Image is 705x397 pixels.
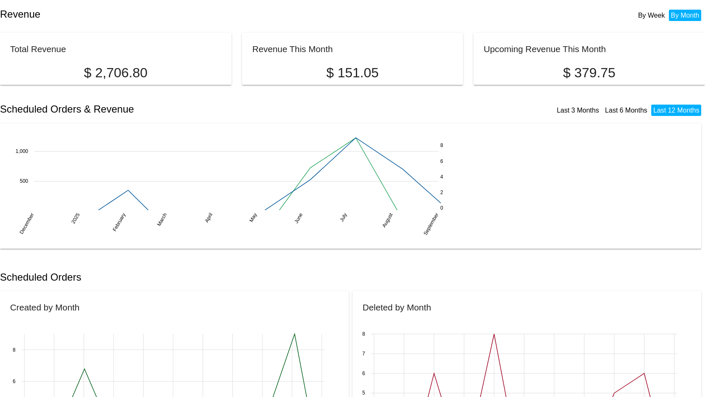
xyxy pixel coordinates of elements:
li: By Month [669,10,702,21]
h2: Upcoming Revenue This Month [484,44,606,54]
text: 8 [13,347,16,353]
text: December [18,212,35,235]
text: 8 [440,142,443,148]
text: 4 [440,174,443,179]
text: 5 [362,390,365,396]
a: Last 3 Months [557,107,599,114]
text: June [293,212,304,224]
text: 0 [440,205,443,210]
text: 2025 [70,212,81,224]
h2: Revenue This Month [252,44,333,54]
p: $ 2,706.80 [10,65,221,81]
text: 1,000 [16,148,28,154]
p: $ 379.75 [484,65,695,81]
h2: Created by Month [10,302,79,312]
text: September [422,212,439,236]
text: 6 [13,379,16,384]
h2: Deleted by Month [363,302,431,312]
a: Last 6 Months [605,107,647,114]
text: April [204,212,214,223]
text: 6 [362,371,365,376]
text: 8 [362,331,365,337]
text: 6 [440,158,443,164]
li: By Week [636,10,667,21]
p: $ 151.05 [252,65,452,81]
h2: Total Revenue [10,44,66,54]
text: February [111,212,126,232]
text: July [339,212,348,222]
text: 7 [362,351,365,357]
text: 2 [440,189,443,195]
text: March [156,212,168,227]
text: August [381,212,394,229]
text: May [248,212,258,223]
text: 500 [20,178,28,184]
a: Last 12 Months [653,107,699,114]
